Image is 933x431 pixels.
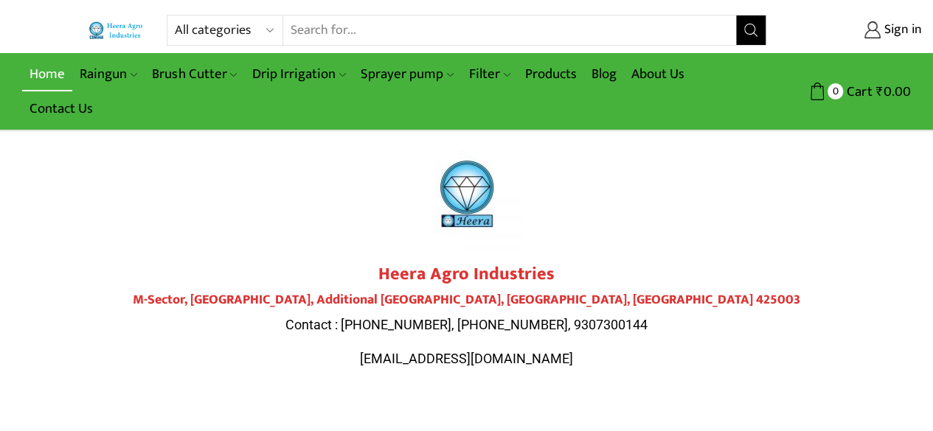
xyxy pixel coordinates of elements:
[624,57,692,91] a: About Us
[781,78,911,105] a: 0 Cart ₹0.00
[412,139,522,249] img: heera-logo-1000
[353,57,461,91] a: Sprayer pump
[285,317,648,332] span: Contact : [PHONE_NUMBER], [PHONE_NUMBER], 9307300144
[736,15,766,45] button: Search button
[283,15,736,45] input: Search for...
[145,57,244,91] a: Brush Cutter
[876,80,884,103] span: ₹
[843,82,873,102] span: Cart
[72,57,145,91] a: Raingun
[881,21,922,40] span: Sign in
[378,259,555,289] strong: Heera Agro Industries
[584,57,624,91] a: Blog
[876,80,911,103] bdi: 0.00
[245,57,353,91] a: Drip Irrigation
[54,292,880,309] h4: M-Sector, [GEOGRAPHIC_DATA], Additional [GEOGRAPHIC_DATA], [GEOGRAPHIC_DATA], [GEOGRAPHIC_DATA] 4...
[22,57,72,91] a: Home
[788,17,922,43] a: Sign in
[462,57,518,91] a: Filter
[828,83,843,99] span: 0
[22,91,100,126] a: Contact Us
[518,57,584,91] a: Products
[360,351,573,366] span: [EMAIL_ADDRESS][DOMAIN_NAME]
